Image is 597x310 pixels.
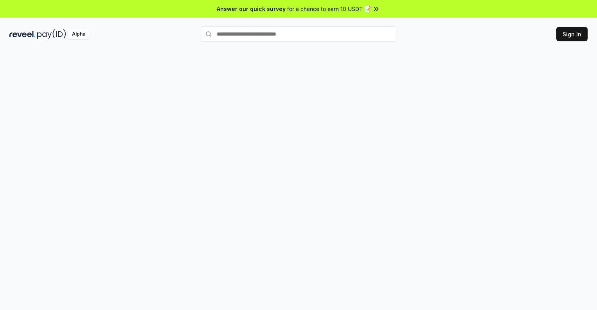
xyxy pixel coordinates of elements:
[287,5,371,13] span: for a chance to earn 10 USDT 📝
[556,27,588,41] button: Sign In
[37,29,66,39] img: pay_id
[68,29,90,39] div: Alpha
[9,29,36,39] img: reveel_dark
[217,5,286,13] span: Answer our quick survey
